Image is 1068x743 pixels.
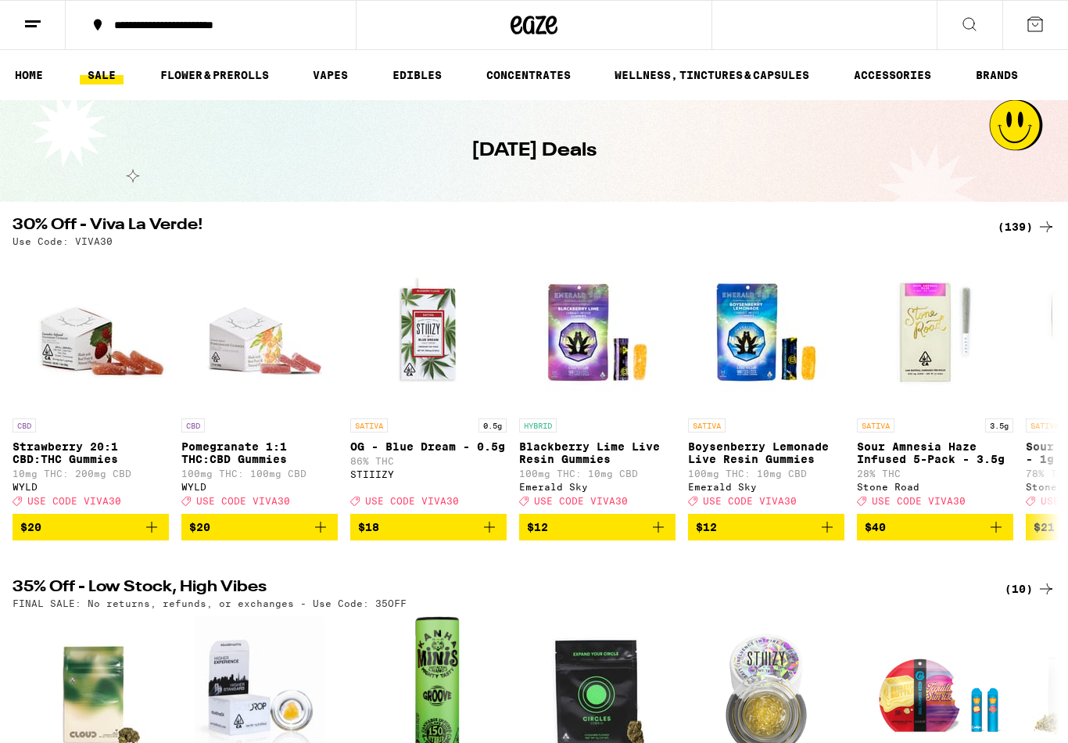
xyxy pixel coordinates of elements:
span: $20 [20,521,41,533]
p: HYBRID [519,418,557,433]
p: 86% THC [350,456,507,466]
h2: 35% Off - Low Stock, High Vibes [13,580,979,598]
a: Open page for Boysenberry Lemonade Live Resin Gummies from Emerald Sky [688,254,844,514]
span: USE CODE VIVA30 [27,496,121,506]
a: WELLNESS, TINCTURES & CAPSULES [607,66,817,84]
p: 100mg THC: 100mg CBD [181,468,338,479]
p: CBD [13,418,36,433]
a: Open page for Blackberry Lime Live Resin Gummies from Emerald Sky [519,254,676,514]
button: Add to bag [857,514,1013,540]
p: Strawberry 20:1 CBD:THC Gummies [13,440,169,465]
p: 100mg THC: 10mg CBD [688,468,844,479]
span: $18 [358,521,379,533]
a: EDIBLES [385,66,450,84]
span: USE CODE VIVA30 [365,496,459,506]
a: Open page for OG - Blue Dream - 0.5g from STIIIZY [350,254,507,514]
button: Add to bag [688,514,844,540]
span: USE CODE VIVA30 [872,496,966,506]
p: 100mg THC: 10mg CBD [519,468,676,479]
span: USE CODE VIVA30 [196,496,290,506]
img: Emerald Sky - Blackberry Lime Live Resin Gummies [519,254,676,411]
p: Sour Amnesia Haze Infused 5-Pack - 3.5g [857,440,1013,465]
p: SATIVA [350,418,388,433]
a: CONCENTRATES [478,66,579,84]
p: Pomegranate 1:1 THC:CBD Gummies [181,440,338,465]
p: SATIVA [688,418,726,433]
span: $40 [865,521,886,533]
span: $12 [696,521,717,533]
p: CBD [181,418,205,433]
span: USE CODE VIVA30 [534,496,628,506]
a: Open page for Strawberry 20:1 CBD:THC Gummies from WYLD [13,254,169,514]
h1: [DATE] Deals [471,138,597,164]
img: WYLD - Strawberry 20:1 CBD:THC Gummies [13,254,169,411]
a: VAPES [305,66,356,84]
div: Stone Road [857,482,1013,492]
p: 0.5g [478,418,507,433]
a: FLOWER & PREROLLS [152,66,277,84]
span: $20 [189,521,210,533]
button: Add to bag [181,514,338,540]
button: Add to bag [13,514,169,540]
a: SALE [80,66,124,84]
div: Emerald Sky [519,482,676,492]
a: (139) [998,217,1055,236]
a: ACCESSORIES [846,66,939,84]
p: SATIVA [857,418,894,433]
p: OG - Blue Dream - 0.5g [350,440,507,453]
a: (10) [1005,580,1055,598]
button: Add to bag [350,514,507,540]
img: Emerald Sky - Boysenberry Lemonade Live Resin Gummies [688,254,844,411]
button: Add to bag [519,514,676,540]
div: Emerald Sky [688,482,844,492]
h2: 30% Off - Viva La Verde! [13,217,979,236]
p: Boysenberry Lemonade Live Resin Gummies [688,440,844,465]
p: FINAL SALE: No returns, refunds, or exchanges - Use Code: 35OFF [13,598,407,608]
a: Open page for Sour Amnesia Haze Infused 5-Pack - 3.5g from Stone Road [857,254,1013,514]
div: WYLD [181,482,338,492]
p: Use Code: VIVA30 [13,236,113,246]
p: 10mg THC: 200mg CBD [13,468,169,479]
img: WYLD - Pomegranate 1:1 THC:CBD Gummies [181,254,338,411]
img: STIIIZY - OG - Blue Dream - 0.5g [350,254,507,411]
div: WYLD [13,482,169,492]
a: BRANDS [968,66,1026,84]
span: USE CODE VIVA30 [703,496,797,506]
p: 3.5g [985,418,1013,433]
p: Blackberry Lime Live Resin Gummies [519,440,676,465]
img: Stone Road - Sour Amnesia Haze Infused 5-Pack - 3.5g [857,254,1013,411]
a: HOME [7,66,51,84]
span: $21 [1034,521,1055,533]
span: $12 [527,521,548,533]
a: Open page for Pomegranate 1:1 THC:CBD Gummies from WYLD [181,254,338,514]
p: SATIVA [1026,418,1063,433]
div: STIIIZY [350,469,507,479]
p: 28% THC [857,468,1013,479]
